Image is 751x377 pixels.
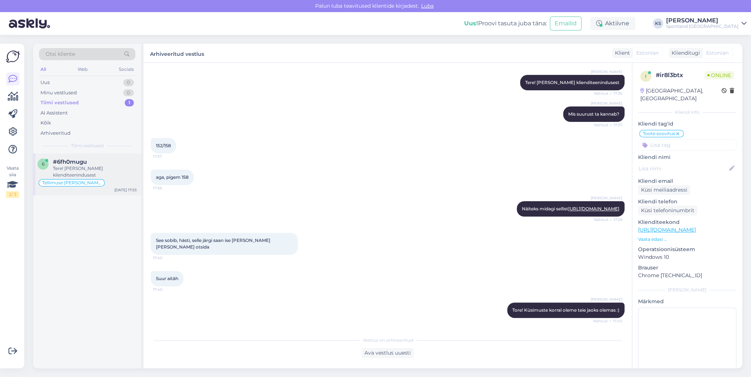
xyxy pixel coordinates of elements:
[638,139,736,151] input: Lisa tag
[638,198,736,206] p: Kliendi telefon
[46,50,75,58] span: Otsi kliente
[612,49,630,57] div: Klient
[594,122,622,128] span: Nähtud ✓ 17:37
[638,264,736,272] p: Brauser
[638,206,697,215] div: Küsi telefoninumbrit
[464,20,478,27] b: Uus!
[123,89,134,97] div: 0
[76,65,89,74] div: Web
[568,111,619,117] span: Mis suurust ta kannab?
[464,19,547,28] div: Proovi tasuta juba täna:
[71,142,104,149] span: Tiimi vestlused
[594,217,622,222] span: Nähtud ✓ 17:39
[39,65,47,74] div: All
[153,287,181,292] span: 17:40
[42,161,45,167] span: 6
[156,143,171,148] span: 152/158
[363,337,413,344] span: Vestlus on arhiveeritud
[40,119,51,127] div: Kõik
[594,91,622,96] span: Nähtud ✓ 17:36
[638,287,736,293] div: [PERSON_NAME]
[550,17,581,30] button: Emailid
[40,79,50,86] div: Uus
[591,101,622,106] span: [PERSON_NAME]
[6,165,19,198] div: Vaata siia
[704,71,734,79] span: Online
[123,79,134,86] div: 0
[638,153,736,161] p: Kliendi nimi
[6,191,19,198] div: 2 / 3
[638,236,736,243] p: Vaata edasi ...
[666,18,738,23] div: [PERSON_NAME]
[53,159,87,165] span: #6fh0mugu
[645,73,647,79] span: i
[40,130,71,137] div: Arhiveeritud
[114,187,137,193] div: [DATE] 17:55
[640,87,722,102] div: [GEOGRAPHIC_DATA], [GEOGRAPHIC_DATA]
[706,49,729,57] span: Estonian
[638,109,736,116] div: Kliendi info
[150,48,204,58] label: Arhiveeritud vestlus
[666,18,747,29] a: [PERSON_NAME]Sportland [GEOGRAPHIC_DATA]
[522,206,619,211] span: Näiteks midagi sellist
[153,185,181,191] span: 17:38
[638,226,696,233] a: [URL][DOMAIN_NAME]
[638,177,736,185] p: Kliendi email
[593,318,622,324] span: Nähtud ✓ 17:40
[117,65,135,74] div: Socials
[638,120,736,128] p: Kliendi tag'id
[6,50,20,64] img: Askly Logo
[591,297,622,302] span: [PERSON_NAME]
[653,18,663,29] div: KS
[568,206,619,211] a: [URL][DOMAIN_NAME]
[153,154,181,159] span: 17:37
[156,238,271,250] span: See sobib, hästi, selle järgi saan ise [PERSON_NAME] [PERSON_NAME] otsida
[156,174,189,180] span: aga, pigem 158
[156,276,178,281] span: Suur aitäh
[53,165,137,178] div: Tere! [PERSON_NAME] klienditeenindusest
[656,71,704,80] div: # ir8l3btx
[591,195,622,201] span: [PERSON_NAME]
[638,164,728,173] input: Lisa nimi
[40,99,79,106] div: Tiimi vestlused
[153,255,181,261] span: 17:40
[591,69,622,75] span: [PERSON_NAME]
[669,49,700,57] div: Klienditugi
[512,307,619,313] span: Tore! Küsimuste korral oleme teie jaoks olemas :)
[638,185,690,195] div: Küsi meiliaadressi
[362,348,414,358] div: Ava vestlus uuesti
[643,131,675,136] span: Toote soovitus
[40,89,77,97] div: Minu vestlused
[638,272,736,279] p: Chrome [TECHNICAL_ID]
[638,253,736,261] p: Windows 10
[638,246,736,253] p: Operatsioonisüsteem
[638,218,736,226] p: Klienditeekond
[638,298,736,305] p: Märkmed
[419,3,436,9] span: Luba
[42,181,101,185] span: Tellimuse [PERSON_NAME] info
[525,80,619,85] span: Tere! [PERSON_NAME] klienditeenindusest
[125,99,134,106] div: 1
[590,17,635,30] div: Aktiivne
[40,109,68,117] div: AI Assistent
[636,49,659,57] span: Estonian
[666,23,738,29] div: Sportland [GEOGRAPHIC_DATA]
